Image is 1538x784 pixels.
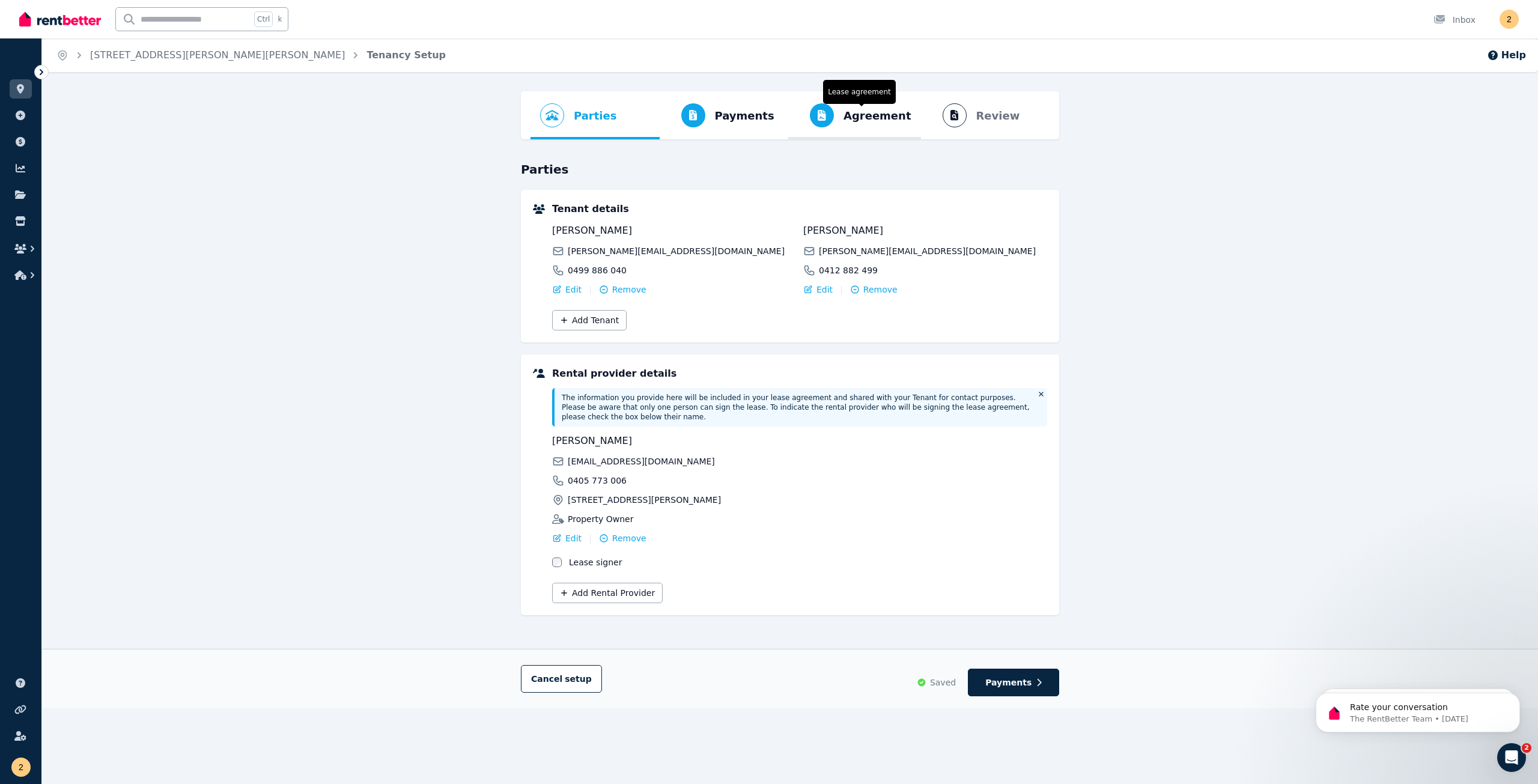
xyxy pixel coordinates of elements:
[552,583,663,603] button: Add Rental Provider
[568,475,627,487] span: 0405 773 006
[823,80,895,104] span: Lease agreement
[552,223,796,238] span: [PERSON_NAME]
[930,676,956,688] span: Saved
[552,434,796,448] span: [PERSON_NAME]
[660,91,784,139] button: Payments
[531,674,592,684] span: Cancel
[1522,743,1531,753] span: 2
[552,284,582,296] button: Edit
[612,284,646,296] span: Remove
[254,11,273,27] span: Ctrl
[985,676,1032,688] span: Payments
[976,108,1020,124] span: Review
[788,91,921,139] button: AgreementLease agreement
[568,245,785,257] span: [PERSON_NAME][EMAIL_ADDRESS][DOMAIN_NAME]
[366,48,446,62] span: Tenancy Setup
[819,264,878,276] span: 0412 882 499
[968,669,1059,696] button: Payments
[568,455,715,467] span: [EMAIL_ADDRESS][DOMAIN_NAME]
[552,366,1047,381] h5: Rental provider details
[90,49,345,61] a: [STREET_ADDRESS][PERSON_NAME][PERSON_NAME]
[568,494,721,506] span: [STREET_ADDRESS][PERSON_NAME]
[521,91,1059,139] nav: Progress
[921,91,1030,139] button: Review
[840,284,843,296] span: |
[803,284,833,296] button: Edit
[565,284,582,296] span: Edit
[599,284,646,296] button: Remove
[568,513,633,525] span: Property Owner
[552,310,627,330] button: Add Tenant
[1497,743,1526,772] iframe: Intercom live chat
[562,393,1030,422] p: The information you provide here will be included in your lease agreement and shared with your Te...
[11,758,31,777] img: 25dickersonloop@gmail.com
[1500,10,1519,29] img: 25dickersonloop@gmail.com
[589,284,592,296] span: |
[565,532,582,544] span: Edit
[843,108,911,124] span: Agreement
[1487,48,1526,62] button: Help
[42,38,460,72] nav: Breadcrumb
[612,532,646,544] span: Remove
[850,284,898,296] button: Remove
[521,665,602,693] button: Cancelsetup
[599,532,646,544] button: Remove
[816,284,833,296] span: Edit
[565,673,592,685] span: setup
[1433,14,1476,26] div: Inbox
[533,369,545,378] img: Rental providers
[569,556,622,568] label: Lease signer
[568,264,627,276] span: 0499 886 040
[589,532,592,544] span: |
[521,161,1059,178] h3: Parties
[863,284,898,296] span: Remove
[19,10,101,28] img: RentBetter
[552,532,582,544] button: Edit
[278,14,282,24] span: k
[552,202,1047,216] h5: Tenant details
[803,223,1047,238] span: [PERSON_NAME]
[819,245,1036,257] span: [PERSON_NAME][EMAIL_ADDRESS][DOMAIN_NAME]
[1298,667,1538,752] iframe: Intercom notifications message
[715,108,774,124] span: Payments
